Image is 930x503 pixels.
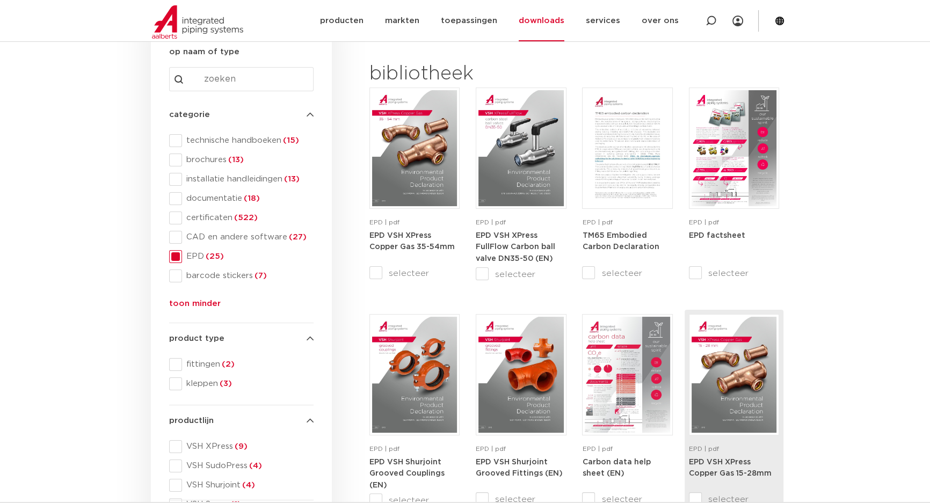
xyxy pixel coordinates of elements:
div: VSH XPress(9) [169,440,314,453]
span: installatie handleidingen [182,174,314,185]
span: EPD [182,251,314,262]
img: VSH-Shurjoint-Grooved-Fittings_A4EPD_5011523_EN-pdf.jpg [478,317,563,433]
strong: op naam of type [169,48,239,56]
a: EPD VSH Shurjoint Grooved Couplings (EN) [369,458,445,489]
span: EPD | pdf [689,446,719,452]
div: kleppen(3) [169,377,314,390]
span: (13) [282,175,300,183]
strong: EPD VSH Shurjoint Grooved Couplings (EN) [369,458,445,489]
span: EPD | pdf [582,219,612,225]
strong: Carbon data help sheet (EN) [582,458,650,478]
div: documentatie(18) [169,192,314,205]
img: Aips-EPD-A4Factsheet_NL-pdf.jpg [692,90,776,206]
strong: EPD VSH XPress Copper Gas 15-28mm [689,458,772,478]
h4: product type [169,332,314,345]
a: EPD VSH XPress Copper Gas 15-28mm [689,458,772,478]
span: EPD | pdf [369,446,399,452]
span: brochures [182,155,314,165]
span: VSH SudoPress [182,461,314,471]
span: certificaten [182,213,314,223]
span: EPD | pdf [476,446,506,452]
span: EPD | pdf [689,219,719,225]
span: (4) [248,462,262,470]
div: certificaten(522) [169,212,314,224]
img: VSH-XPress-Copper-Gas-35-54mm_A4EPD_5011490_EN-pdf.jpg [372,90,457,206]
span: (18) [242,194,260,202]
img: VSH-XPress-Carbon-BallValveDN35-50_A4EPD_5011435-_2024_1.0_EN-pdf.jpg [478,90,563,206]
label: selecteer [582,267,672,280]
span: VSH XPress [182,441,314,452]
label: selecteer [476,268,566,281]
span: (27) [287,233,307,241]
span: CAD en andere software [182,232,314,243]
span: (2) [220,360,235,368]
div: barcode stickers(7) [169,269,314,282]
label: selecteer [369,267,460,280]
div: EPD(25) [169,250,314,263]
a: EPD factsheet [689,231,745,239]
div: VSH Shurjoint(4) [169,479,314,492]
span: EPD | pdf [369,219,399,225]
span: VSH Shurjoint [182,480,314,491]
span: (3) [218,380,232,388]
a: EPD VSH XPress FullFlow Carbon ball valve DN35-50 (EN) [476,231,555,263]
span: (15) [281,136,299,144]
span: (13) [227,156,244,164]
button: toon minder [169,297,221,315]
div: VSH SudoPress(4) [169,460,314,472]
strong: EPD VSH Shurjoint Grooved Fittings (EN) [476,458,563,478]
span: documentatie [182,193,314,204]
span: (4) [241,481,255,489]
h4: productlijn [169,414,314,427]
a: Carbon data help sheet (EN) [582,458,650,478]
div: installatie handleidingen(13) [169,173,314,186]
span: fittingen [182,359,314,370]
a: TM65 Embodied Carbon Declaration [582,231,659,251]
span: EPD | pdf [582,446,612,452]
span: (522) [233,214,258,222]
img: VSH-XPress-Copper-Gas-15-28mm_A4EPD_5011481_EN-pdf.jpg [692,317,776,433]
label: selecteer [689,267,779,280]
span: barcode stickers [182,271,314,281]
span: (9) [233,442,248,450]
img: Carbon-data-help-sheet-pdf.jpg [585,317,670,433]
h4: categorie [169,108,314,121]
span: (7) [253,272,267,280]
a: EPD VSH Shurjoint Grooved Fittings (EN) [476,458,563,478]
img: TM65-Embodied-Carbon-Declaration-pdf.jpg [585,90,670,206]
h2: bibliotheek [369,61,561,87]
span: technische handboeken [182,135,314,146]
div: technische handboeken(15) [169,134,314,147]
img: VSH-Shurjoint-Grooved-Couplings_A4EPD_5011512_EN-pdf.jpg [372,317,457,433]
span: EPD | pdf [476,219,506,225]
div: CAD en andere software(27) [169,231,314,244]
div: brochures(13) [169,154,314,166]
span: kleppen [182,378,314,389]
div: fittingen(2) [169,358,314,371]
a: EPD VSH XPress Copper Gas 35-54mm [369,231,455,251]
span: (25) [204,252,224,260]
